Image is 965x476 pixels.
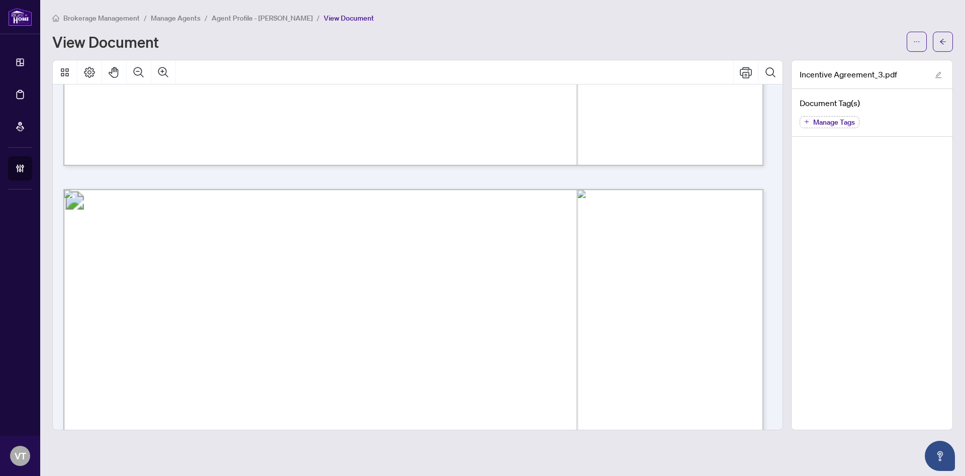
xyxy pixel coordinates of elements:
[800,68,897,80] span: Incentive Agreement_3.pdf
[52,34,159,50] h1: View Document
[804,119,809,124] span: plus
[144,12,147,24] li: /
[205,12,208,24] li: /
[935,71,942,78] span: edit
[63,14,140,23] span: Brokerage Management
[317,12,320,24] li: /
[800,116,859,128] button: Manage Tags
[212,14,313,23] span: Agent Profile - [PERSON_NAME]
[151,14,201,23] span: Manage Agents
[52,15,59,22] span: home
[8,8,32,26] img: logo
[800,97,944,109] h4: Document Tag(s)
[913,38,920,45] span: ellipsis
[925,441,955,471] button: Open asap
[15,449,26,463] span: VT
[813,119,855,126] span: Manage Tags
[324,14,374,23] span: View Document
[939,38,946,45] span: arrow-left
